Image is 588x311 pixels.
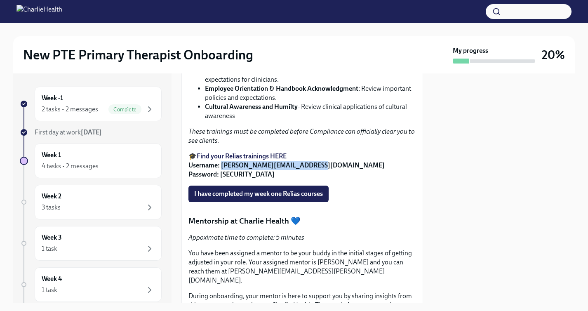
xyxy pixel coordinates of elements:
[205,66,416,84] li: : Understand the ethical standards and expectations for clinicians.
[42,203,61,212] div: 3 tasks
[42,244,57,253] div: 1 task
[188,152,416,179] p: 🎓
[205,85,358,92] strong: Employee Orientation & Handbook Acknowledgment
[197,152,287,160] a: Find your Relias trainings HERE
[20,87,162,121] a: Week -12 tasks • 2 messagesComplete
[42,94,63,103] h6: Week -1
[81,128,102,136] strong: [DATE]
[188,249,416,285] p: You have been assigned a mentor to be your buddy in the initial stages of getting adjusted in you...
[20,185,162,219] a: Week 23 tasks
[188,127,415,144] em: These trainings must be completed before Compliance can officially clear you to see clients.
[42,162,99,171] div: 4 tasks • 2 messages
[188,233,304,241] em: Appoximate time to complete: 5 minutes
[20,144,162,178] a: Week 14 tasks • 2 messages
[42,233,62,242] h6: Week 3
[42,192,61,201] h6: Week 2
[205,84,416,102] li: : Review important policies and expectations.
[42,105,98,114] div: 2 tasks • 2 messages
[188,216,416,226] p: Mentorship at Charlie Health 💙
[188,186,329,202] button: I have completed my week one Relias courses
[35,128,102,136] span: First day at work
[42,151,61,160] h6: Week 1
[23,47,253,63] h2: New PTE Primary Therapist Onboarding
[188,161,385,178] strong: Username: [PERSON_NAME][EMAIL_ADDRESS][DOMAIN_NAME] Password: [SECURITY_DATA]
[205,102,416,120] li: - Review clinical applications of cultural awareness
[20,226,162,261] a: Week 31 task
[542,47,565,62] h3: 20%
[453,46,488,55] strong: My progress
[205,103,298,111] strong: Cultural Awareness and Humilty
[42,274,62,283] h6: Week 4
[108,106,141,113] span: Complete
[20,128,162,137] a: First day at work[DATE]
[20,267,162,302] a: Week 41 task
[42,285,57,295] div: 1 task
[194,190,323,198] span: I have completed my week one Relias courses
[16,5,62,18] img: CharlieHealth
